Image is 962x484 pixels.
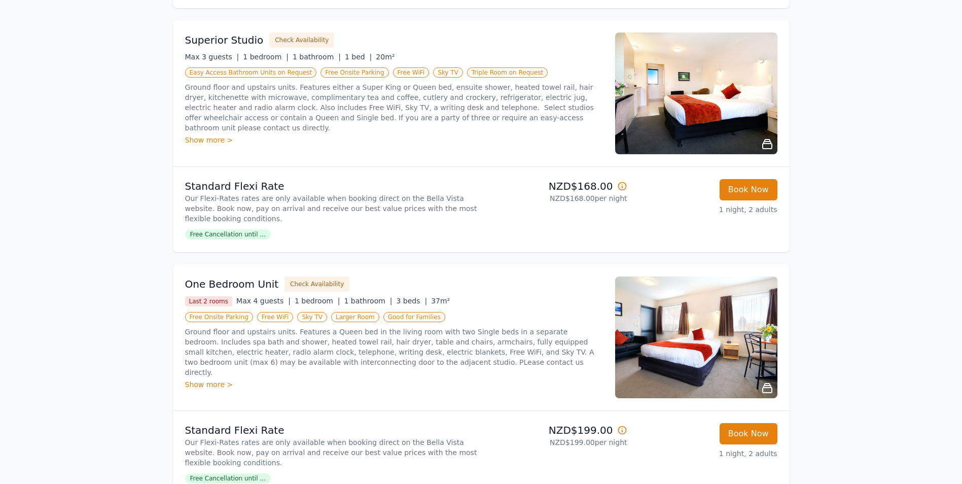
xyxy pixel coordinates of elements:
p: NZD$168.00 per night [485,193,627,203]
span: Max 4 guests | [236,297,291,305]
p: Standard Flexi Rate [185,179,477,193]
span: Last 2 rooms [185,296,233,306]
button: Check Availability [269,32,334,48]
button: Check Availability [284,276,349,292]
span: Larger Room [331,312,379,322]
button: Book Now [720,179,777,200]
span: 3 beds | [397,297,427,305]
span: Free Cancellation until ... [185,229,271,239]
span: 1 bedroom | [295,297,340,305]
p: Standard Flexi Rate [185,423,477,437]
p: Ground floor and upstairs units. Features either a Super King or Queen bed, ensuite shower, heate... [185,82,603,133]
span: 37m² [431,297,450,305]
span: Easy Access Bathroom Units on Request [185,67,317,78]
button: Book Now [720,423,777,444]
span: Triple Room on Request [467,67,548,78]
span: Sky TV [433,67,463,78]
span: Free Cancellation until ... [185,473,271,483]
h3: Superior Studio [185,33,264,47]
div: Show more > [185,135,603,145]
span: Free Onsite Parking [185,312,253,322]
span: 1 bathroom | [293,53,341,61]
h3: One Bedroom Unit [185,277,279,291]
p: NZD$199.00 per night [485,437,627,447]
p: Our Flexi-Rates rates are only available when booking direct on the Bella Vista website. Book now... [185,193,477,224]
p: NZD$199.00 [485,423,627,437]
p: 1 night, 2 adults [635,448,777,459]
div: Show more > [185,379,603,390]
p: Our Flexi-Rates rates are only available when booking direct on the Bella Vista website. Book now... [185,437,477,468]
span: Free WiFi [393,67,430,78]
p: Ground floor and upstairs units. Features a Queen bed in the living room with two Single beds in ... [185,327,603,377]
span: 1 bed | [345,53,372,61]
p: 1 night, 2 adults [635,204,777,215]
span: Max 3 guests | [185,53,239,61]
p: NZD$168.00 [485,179,627,193]
span: Good for Families [383,312,445,322]
span: 1 bedroom | [243,53,289,61]
span: 1 bathroom | [344,297,392,305]
span: Free Onsite Parking [320,67,388,78]
span: Free WiFi [257,312,294,322]
span: Sky TV [297,312,327,322]
span: 20m² [376,53,395,61]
